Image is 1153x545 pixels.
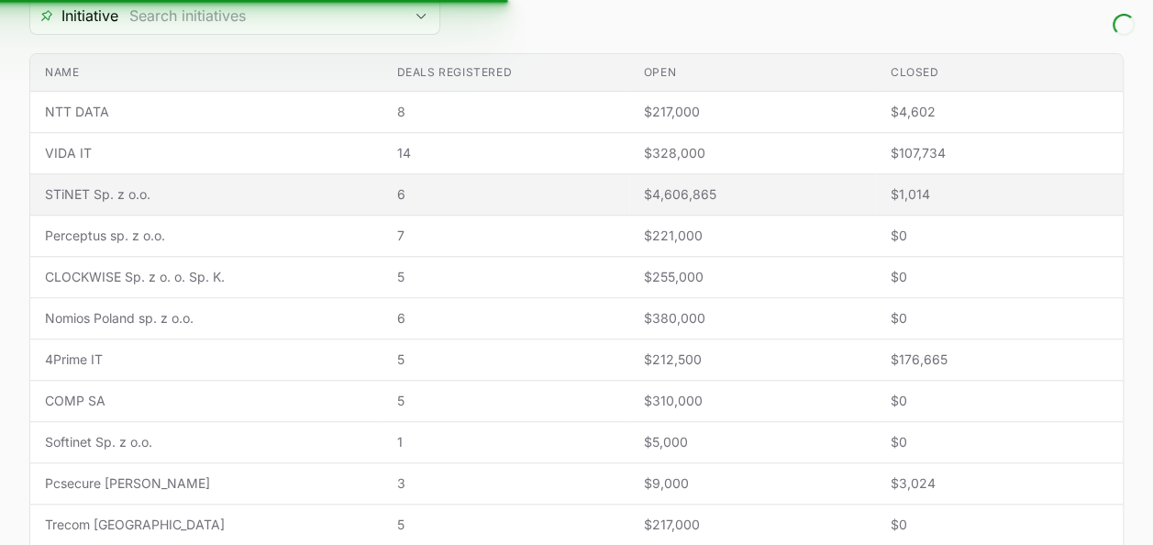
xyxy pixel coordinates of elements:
span: $217,000 [644,516,861,534]
span: $0 [891,392,1108,410]
span: $310,000 [644,392,861,410]
span: 4Prime IT [45,350,368,369]
span: $0 [891,516,1108,534]
span: STiNET Sp. z o.o. [45,185,368,204]
th: Closed [876,54,1123,92]
span: 6 [397,185,615,204]
span: $5,000 [644,433,861,451]
span: $4,606,865 [644,185,861,204]
span: $0 [891,309,1108,328]
th: Name [30,54,382,92]
span: $212,500 [644,350,861,369]
span: $328,000 [644,144,861,162]
span: VIDA IT [45,144,368,162]
span: $4,602 [891,103,1108,121]
span: $217,000 [644,103,861,121]
span: $0 [891,433,1108,451]
span: Trecom [GEOGRAPHIC_DATA] [45,516,368,534]
span: COMP SA [45,392,368,410]
span: 8 [397,103,615,121]
span: $380,000 [644,309,861,328]
th: Deals registered [382,54,629,92]
th: Open [629,54,876,92]
span: $0 [891,268,1108,286]
span: 3 [397,474,615,493]
span: 5 [397,350,615,369]
span: 14 [397,144,615,162]
span: NTT DATA [45,103,368,121]
span: $0 [891,227,1108,245]
span: $176,665 [891,350,1108,369]
span: Softinet Sp. z o.o. [45,433,368,451]
span: 5 [397,268,615,286]
span: $255,000 [644,268,861,286]
span: Pcsecure [PERSON_NAME] [45,474,368,493]
span: 1 [397,433,615,451]
span: $1,014 [891,185,1108,204]
span: 5 [397,392,615,410]
span: Nomios Poland sp. z o.o. [45,309,368,328]
span: $107,734 [891,144,1108,162]
span: 7 [397,227,615,245]
span: $3,024 [891,474,1108,493]
span: 5 [397,516,615,534]
span: CLOCKWISE Sp. z o. o. Sp. K. [45,268,368,286]
span: $221,000 [644,227,861,245]
span: 6 [397,309,615,328]
span: Initiative [30,5,118,27]
span: Perceptus sp. z o.o. [45,227,368,245]
span: $9,000 [644,474,861,493]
